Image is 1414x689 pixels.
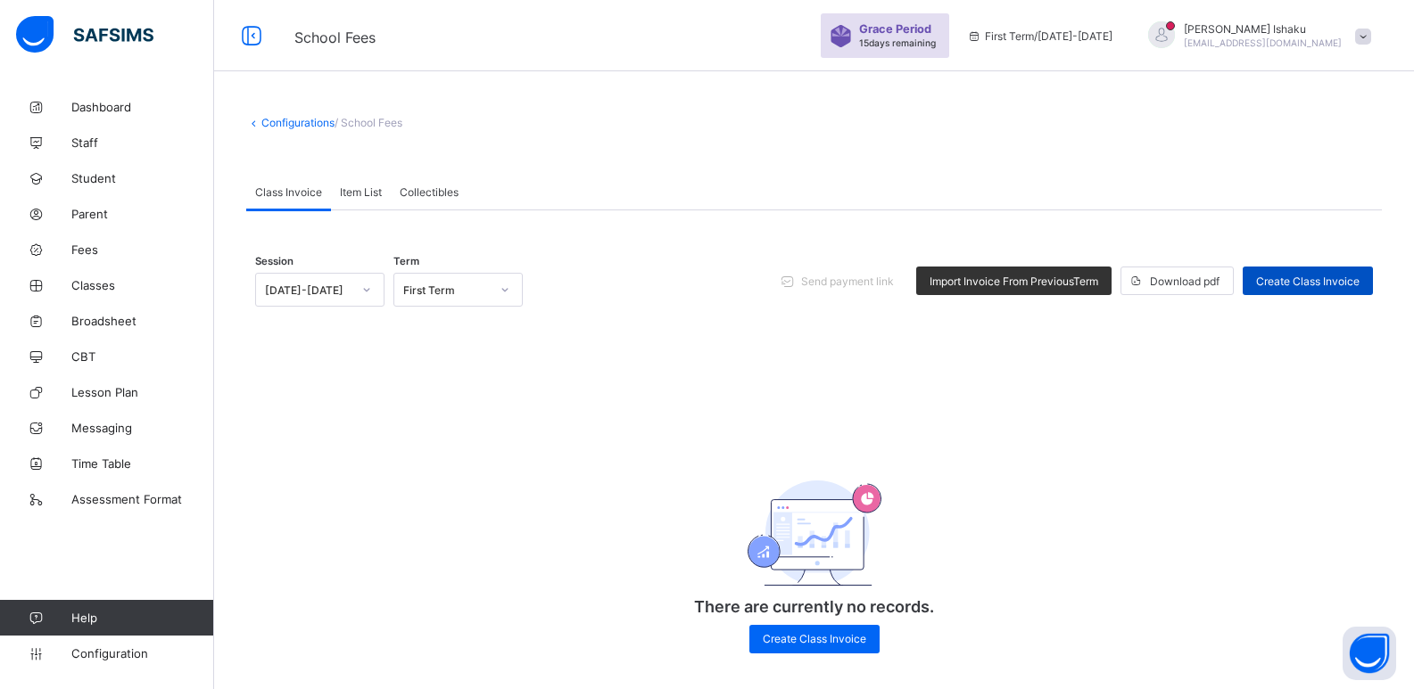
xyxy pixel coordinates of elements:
[71,100,214,114] span: Dashboard
[859,22,931,36] span: Grace Period
[71,611,213,625] span: Help
[71,242,214,257] span: Fees
[71,646,213,660] span: Configuration
[71,492,214,506] span: Assessment Format
[967,29,1112,43] span: session/term information
[71,385,214,399] span: Lesson Plan
[71,421,214,435] span: Messaging
[400,185,459,199] span: Collectibles
[1150,275,1220,288] span: Download pdf
[403,283,490,297] div: First Term
[636,597,993,616] p: There are currently no records.
[763,632,866,645] span: Create Class Invoice
[1184,37,1342,48] span: [EMAIL_ADDRESS][DOMAIN_NAME]
[1184,22,1342,36] span: [PERSON_NAME] Ishaku
[294,29,376,46] span: School Fees
[859,37,936,48] span: 15 days remaining
[265,283,351,297] div: [DATE]-[DATE]
[71,135,214,150] span: Staff
[636,431,993,670] div: There are currently no records.
[71,456,214,471] span: Time Table
[930,275,1098,288] span: Import Invoice From Previous Term
[261,116,335,129] a: Configurations
[1256,275,1360,288] span: Create Class Invoice
[71,207,214,221] span: Parent
[801,275,894,288] span: Send payment link
[16,16,153,53] img: safsims
[71,314,214,328] span: Broadsheet
[335,116,402,129] span: / School Fees
[1130,21,1380,51] div: MichaelIshaku
[71,349,214,364] span: CBT
[71,171,214,185] span: Student
[830,25,852,47] img: sticker-purple.71386a28dfed39d6af7621340158ba97.svg
[748,480,881,585] img: academics.830fd61bc8807c8ddf7a6434d507d981.svg
[1343,627,1396,680] button: Open asap
[255,185,322,199] span: Class Invoice
[340,185,382,199] span: Item List
[71,278,214,292] span: Classes
[393,255,419,267] span: Term
[255,255,294,267] span: Session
